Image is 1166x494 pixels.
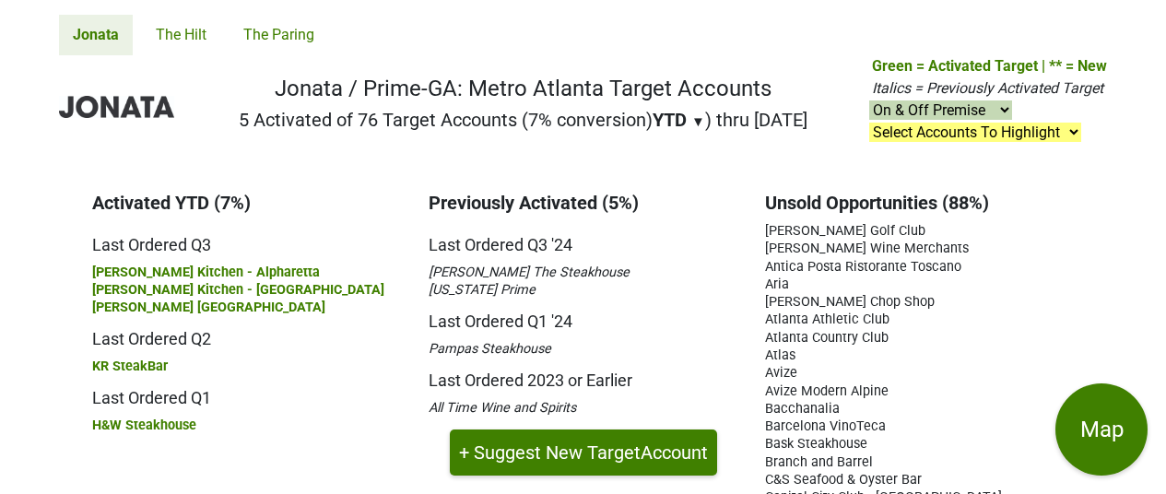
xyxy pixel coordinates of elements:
span: Pampas Steakhouse [429,341,551,357]
span: KR SteakBar [92,359,168,374]
span: [PERSON_NAME] Kitchen - [GEOGRAPHIC_DATA] [92,282,384,298]
h5: Last Ordered 2023 or Earlier [429,357,737,391]
h5: Last Ordered Q1 '24 [429,298,737,332]
span: [US_STATE] Prime [429,282,536,298]
span: Avize Modern Alpine [765,383,889,399]
span: Atlas [765,347,795,363]
span: All Time Wine and Spirits [429,400,576,416]
span: Antica Posta Ristorante Toscano [765,259,961,275]
a: The Paring [230,15,328,55]
span: [PERSON_NAME] The Steakhouse [429,265,630,280]
h3: Previously Activated (5%) [429,192,737,214]
span: [PERSON_NAME] Chop Shop [765,294,935,310]
h2: 5 Activated of 76 Target Accounts (7% conversion) ) thru [DATE] [239,109,807,131]
span: Atlanta Country Club [765,330,889,346]
span: [PERSON_NAME] [GEOGRAPHIC_DATA] [92,300,325,315]
span: Green = Activated Target | ** = New [872,57,1107,75]
span: C&S Seafood & Oyster Bar [765,472,922,488]
span: YTD [653,109,687,131]
span: Atlanta Athletic Club [765,312,889,327]
a: Jonata [59,15,133,55]
span: [PERSON_NAME] Golf Club [765,223,925,239]
h5: Last Ordered Q3 [92,221,401,255]
span: Avize [765,365,797,381]
h1: Jonata / Prime-GA: Metro Atlanta Target Accounts [239,76,807,102]
button: + Suggest New TargetAccount [450,429,717,476]
span: ▼ [691,113,705,130]
span: Barcelona VinoTeca [765,418,886,434]
span: [PERSON_NAME] Wine Merchants [765,241,969,256]
span: [PERSON_NAME] Kitchen - Alpharetta [92,265,320,280]
span: Account [641,441,708,464]
span: H&W Steakhouse [92,418,196,433]
h5: Last Ordered Q2 [92,315,401,349]
button: Map [1055,383,1148,476]
span: Italics = Previously Activated Target [872,79,1103,97]
span: Bask Steakhouse [765,436,867,452]
h3: Unsold Opportunities (88%) [765,192,1074,214]
span: Aria [765,276,789,292]
h3: Activated YTD (7%) [92,192,401,214]
span: Bacchanalia [765,401,840,417]
a: The Hilt [142,15,220,55]
img: Jonata [59,96,174,118]
h5: Last Ordered Q3 '24 [429,221,737,255]
span: Branch and Barrel [765,454,873,470]
h5: Last Ordered Q1 [92,374,401,408]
